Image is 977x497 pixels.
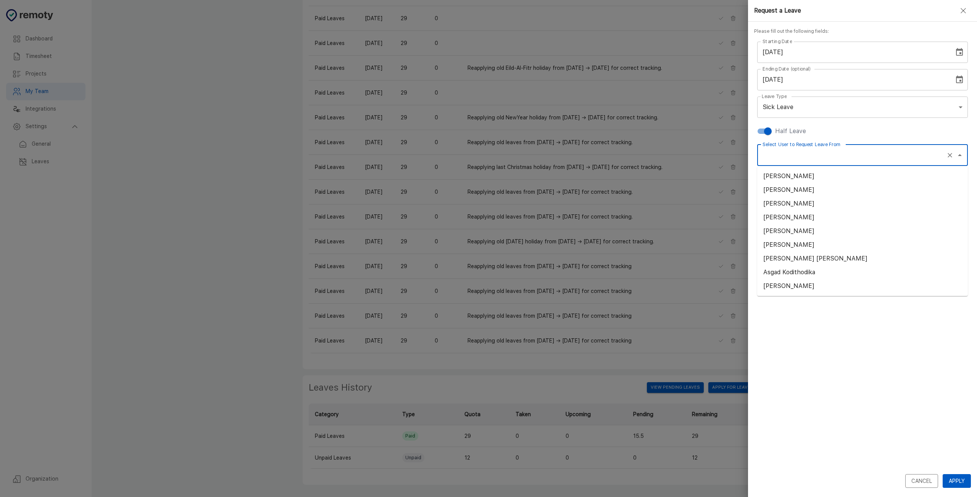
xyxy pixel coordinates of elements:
li: Asgad Kodithodika [757,265,968,279]
div: Sick Leave [757,97,968,118]
label: Select User to Request Leave From [763,141,840,148]
button: Close [954,150,965,161]
button: Cancel [905,474,938,488]
button: Apply [943,474,971,488]
h4: Request a Leave [754,6,801,15]
button: Choose date, selected date is Aug 19, 2025 [952,45,967,60]
input: mm/dd/yyyy [757,42,949,63]
p: Please fill out the following fields: [754,28,971,35]
input: mm/dd/yyyy [757,69,949,90]
li: [PERSON_NAME] [757,279,968,293]
label: Ending Date (optional) [763,66,811,72]
button: Choose date, selected date is Aug 19, 2025 [952,72,967,87]
li: [PERSON_NAME] [757,183,968,197]
span: Half Leave [775,127,806,136]
li: [PERSON_NAME] [757,211,968,224]
li: [PERSON_NAME] [757,224,968,238]
li: [PERSON_NAME] [757,197,968,211]
button: Clear [945,150,955,161]
li: [PERSON_NAME] [757,238,968,252]
li: [PERSON_NAME] [757,169,968,183]
li: [PERSON_NAME] [PERSON_NAME] [757,252,968,265]
label: Leave Type [759,93,787,100]
label: Starting Date [763,38,792,45]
